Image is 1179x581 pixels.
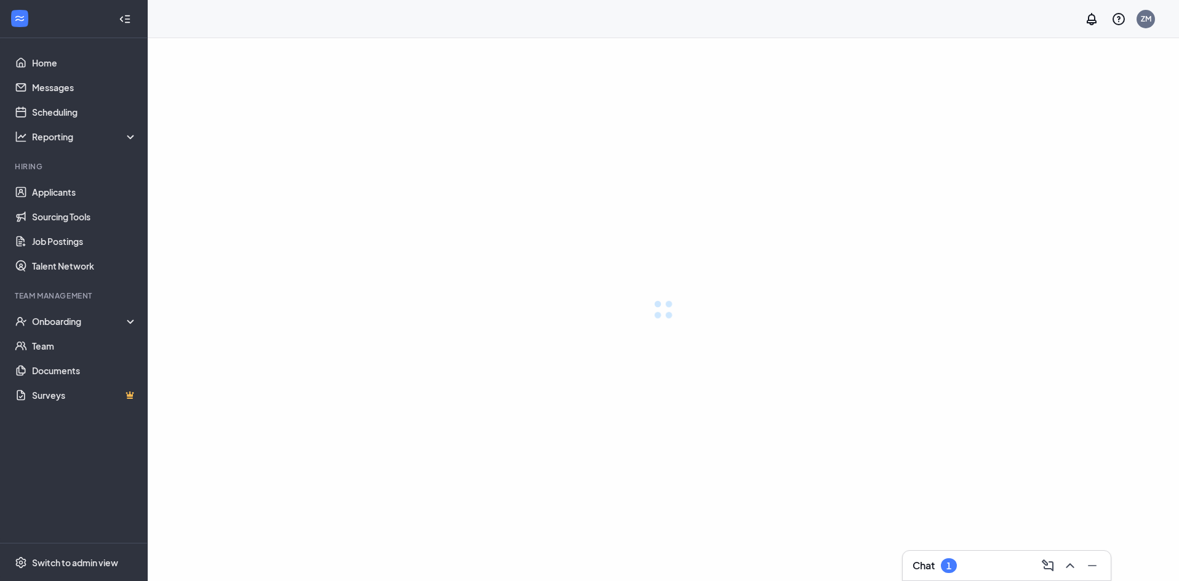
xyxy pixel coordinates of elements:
[119,13,131,25] svg: Collapse
[15,161,135,172] div: Hiring
[32,315,138,327] div: Onboarding
[15,556,27,569] svg: Settings
[32,334,137,358] a: Team
[913,559,935,572] h3: Chat
[1063,558,1077,573] svg: ChevronUp
[1059,556,1079,575] button: ChevronUp
[32,204,137,229] a: Sourcing Tools
[15,290,135,301] div: Team Management
[32,383,137,407] a: SurveysCrown
[946,561,951,571] div: 1
[32,50,137,75] a: Home
[1037,556,1057,575] button: ComposeMessage
[15,130,27,143] svg: Analysis
[1111,12,1126,26] svg: QuestionInfo
[1085,558,1100,573] svg: Minimize
[14,12,26,25] svg: WorkstreamLogo
[32,358,137,383] a: Documents
[1041,558,1055,573] svg: ComposeMessage
[32,75,137,100] a: Messages
[32,180,137,204] a: Applicants
[32,229,137,254] a: Job Postings
[1084,12,1099,26] svg: Notifications
[32,130,138,143] div: Reporting
[32,100,137,124] a: Scheduling
[1081,556,1101,575] button: Minimize
[32,254,137,278] a: Talent Network
[32,556,118,569] div: Switch to admin view
[1141,14,1151,24] div: ZM
[15,315,27,327] svg: UserCheck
